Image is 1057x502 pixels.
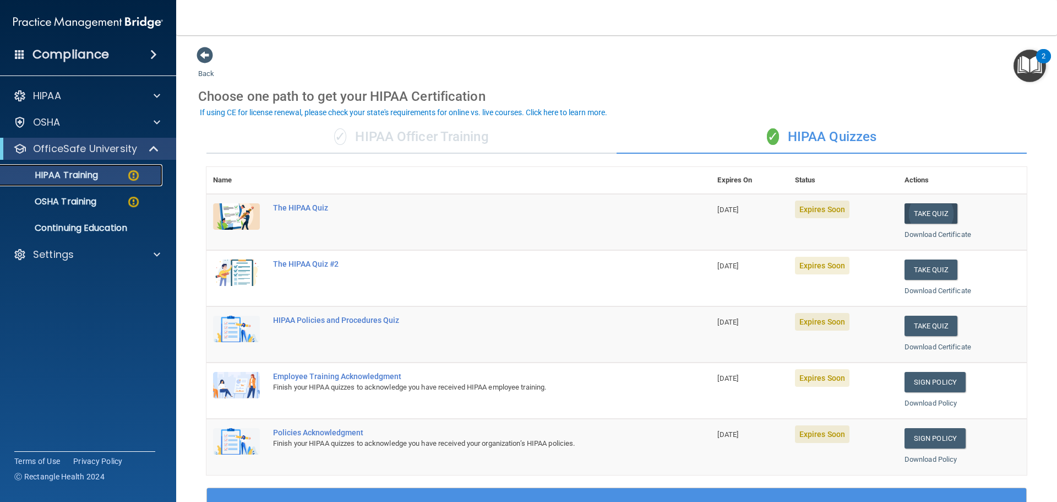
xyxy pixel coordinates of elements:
a: Back [198,56,214,78]
a: Download Certificate [905,230,971,239]
div: The HIPAA Quiz #2 [273,260,656,268]
button: Take Quiz [905,260,957,280]
span: [DATE] [717,374,738,382]
a: Download Certificate [905,287,971,295]
span: [DATE] [717,262,738,270]
a: Settings [13,248,160,261]
div: Finish your HIPAA quizzes to acknowledge you have received your organization’s HIPAA policies. [273,437,656,450]
div: Choose one path to get your HIPAA Certification [198,80,1035,112]
div: Finish your HIPAA quizzes to acknowledge you have received HIPAA employee training. [273,381,656,394]
div: The HIPAA Quiz [273,203,656,212]
p: Continuing Education [7,223,157,234]
a: OSHA [13,116,160,129]
button: Open Resource Center, 2 new notifications [1014,50,1046,82]
div: HIPAA Quizzes [617,121,1027,154]
button: Take Quiz [905,316,957,336]
iframe: Drift Widget Chat Controller [867,424,1044,468]
th: Actions [898,167,1027,194]
img: warning-circle.0cc9ac19.png [127,195,140,209]
th: Status [788,167,898,194]
span: [DATE] [717,318,738,326]
a: Terms of Use [14,456,60,467]
button: If using CE for license renewal, please check your state's requirements for online vs. live cours... [198,107,609,118]
span: Expires Soon [795,257,849,274]
a: Sign Policy [905,372,966,392]
div: Policies Acknowledgment [273,428,656,437]
span: Expires Soon [795,201,849,218]
span: Expires Soon [795,313,849,331]
span: ✓ [334,128,346,145]
div: HIPAA Officer Training [206,121,617,154]
div: If using CE for license renewal, please check your state's requirements for online vs. live cours... [200,109,607,116]
span: Expires Soon [795,425,849,443]
p: OfficeSafe University [33,142,137,155]
a: Download Policy [905,399,957,407]
p: HIPAA [33,89,61,102]
img: PMB logo [13,12,163,34]
a: HIPAA [13,89,160,102]
th: Expires On [711,167,788,194]
span: [DATE] [717,430,738,439]
div: 2 [1042,56,1045,71]
p: Settings [33,248,74,261]
span: Ⓒ Rectangle Health 2024 [14,471,105,482]
th: Name [206,167,266,194]
a: OfficeSafe University [13,142,160,155]
span: Expires Soon [795,369,849,387]
a: Download Certificate [905,343,971,351]
button: Take Quiz [905,203,957,224]
div: HIPAA Policies and Procedures Quiz [273,316,656,325]
p: OSHA Training [7,196,96,207]
a: Privacy Policy [73,456,123,467]
span: [DATE] [717,206,738,214]
div: Employee Training Acknowledgment [273,372,656,381]
h4: Compliance [32,47,109,62]
p: HIPAA Training [7,170,98,181]
span: ✓ [767,128,779,145]
img: warning-circle.0cc9ac19.png [127,169,140,182]
p: OSHA [33,116,61,129]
